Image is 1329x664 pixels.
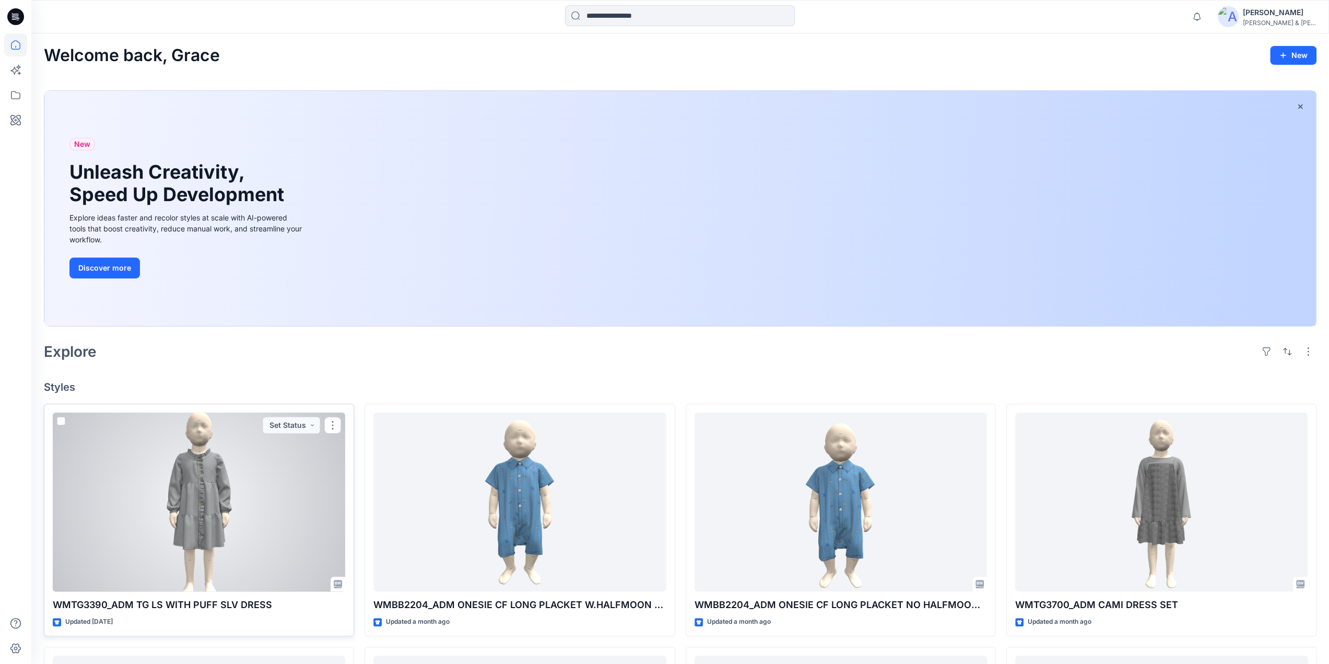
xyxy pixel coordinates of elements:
p: WMBB2204_ADM ONESIE CF LONG PLACKET NO HALFMOON colorways update 7.28 [695,598,987,612]
p: Updated a month ago [707,616,771,627]
a: WMTG3390_ADM TG LS WITH PUFF SLV DRESS [53,413,345,592]
div: Explore ideas faster and recolor styles at scale with AI-powered tools that boost creativity, red... [69,212,304,245]
h2: Welcome back, Grace [44,46,220,65]
p: Updated a month ago [386,616,450,627]
a: WMBB2204_ADM ONESIE CF LONG PLACKET W.HALFMOON colorways update 8.1 [373,413,666,592]
p: WMTG3390_ADM TG LS WITH PUFF SLV DRESS [53,598,345,612]
h1: Unleash Creativity, Speed Up Development [69,161,289,206]
p: Updated [DATE] [65,616,113,627]
a: WMBB2204_ADM ONESIE CF LONG PLACKET NO HALFMOON colorways update 7.28 [695,413,987,592]
button: New [1270,46,1316,65]
span: New [74,138,90,150]
a: WMTG3700_ADM CAMI DRESS SET [1015,413,1308,592]
div: [PERSON_NAME] [1243,6,1316,19]
img: avatar [1218,6,1239,27]
h4: Styles [44,381,1316,393]
a: Discover more [69,258,304,278]
p: Updated a month ago [1028,616,1091,627]
p: WMTG3700_ADM CAMI DRESS SET [1015,598,1308,612]
p: WMBB2204_ADM ONESIE CF LONG PLACKET W.HALFMOON colorways update 8.1 [373,598,666,612]
button: Discover more [69,258,140,278]
h2: Explore [44,343,97,360]
div: [PERSON_NAME] & [PERSON_NAME] [1243,19,1316,27]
